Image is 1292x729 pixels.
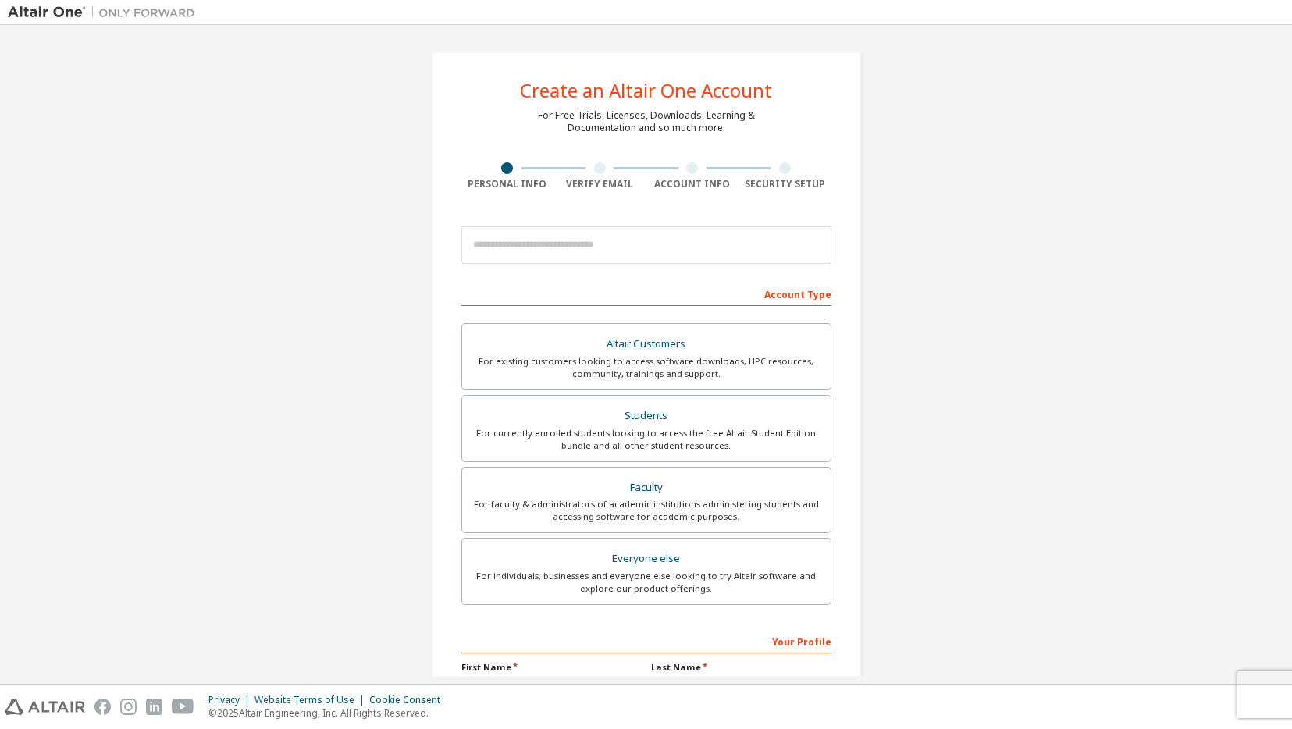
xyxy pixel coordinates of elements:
[8,5,203,20] img: Altair One
[461,661,642,674] label: First Name
[94,699,111,715] img: facebook.svg
[472,355,821,380] div: For existing customers looking to access software downloads, HPC resources, community, trainings ...
[538,109,755,134] div: For Free Trials, Licenses, Downloads, Learning & Documentation and so much more.
[646,178,739,190] div: Account Info
[5,699,85,715] img: altair_logo.svg
[120,699,137,715] img: instagram.svg
[146,699,162,715] img: linkedin.svg
[208,694,254,706] div: Privacy
[254,694,369,706] div: Website Terms of Use
[472,427,821,452] div: For currently enrolled students looking to access the free Altair Student Edition bundle and all ...
[208,706,450,720] p: © 2025 Altair Engineering, Inc. All Rights Reserved.
[461,281,831,306] div: Account Type
[472,477,821,499] div: Faculty
[472,548,821,570] div: Everyone else
[461,178,554,190] div: Personal Info
[472,333,821,355] div: Altair Customers
[472,570,821,595] div: For individuals, businesses and everyone else looking to try Altair software and explore our prod...
[461,628,831,653] div: Your Profile
[739,178,831,190] div: Security Setup
[651,661,831,674] label: Last Name
[472,405,821,427] div: Students
[172,699,194,715] img: youtube.svg
[369,694,450,706] div: Cookie Consent
[520,81,772,100] div: Create an Altair One Account
[553,178,646,190] div: Verify Email
[472,498,821,523] div: For faculty & administrators of academic institutions administering students and accessing softwa...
